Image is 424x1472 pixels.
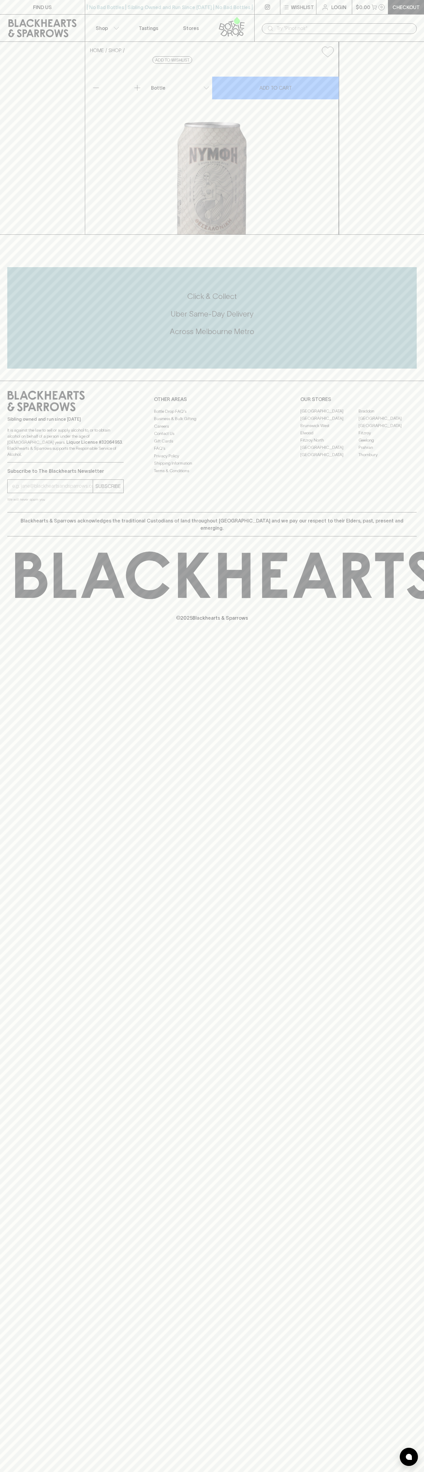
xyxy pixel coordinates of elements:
[152,56,192,64] button: Add to wishlist
[359,444,417,451] a: Prahran
[300,408,359,415] a: [GEOGRAPHIC_DATA]
[96,25,108,32] p: Shop
[85,62,339,234] img: 35407.png
[7,427,124,457] p: It is against the law to sell or supply alcohol to, or to obtain alcohol on behalf of a person un...
[300,429,359,437] a: Elwood
[356,4,370,11] p: $0.00
[212,77,339,99] button: ADD TO CART
[66,440,122,445] strong: Liquor License #32064953
[359,451,417,459] a: Thornbury
[259,84,292,91] p: ADD TO CART
[359,422,417,429] a: [GEOGRAPHIC_DATA]
[7,467,124,475] p: Subscribe to The Blackhearts Newsletter
[154,445,270,452] a: FAQ's
[183,25,199,32] p: Stores
[154,437,270,445] a: Gift Cards
[127,15,170,41] a: Tastings
[154,408,270,415] a: Bottle Drop FAQ's
[359,437,417,444] a: Geelong
[154,452,270,459] a: Privacy Policy
[300,437,359,444] a: Fitzroy North
[7,267,417,369] div: Call to action block
[406,1454,412,1460] img: bubble-icon
[291,4,314,11] p: Wishlist
[319,44,336,60] button: Add to wishlist
[12,481,93,491] input: e.g. jane@blackheartsandsparrows.com.au
[90,48,104,53] a: HOME
[300,451,359,459] a: [GEOGRAPHIC_DATA]
[7,327,417,337] h5: Across Melbourne Metro
[300,444,359,451] a: [GEOGRAPHIC_DATA]
[139,25,158,32] p: Tastings
[331,4,346,11] p: Login
[7,309,417,319] h5: Uber Same-Day Delivery
[151,84,165,91] p: Bottle
[154,467,270,474] a: Terms & Conditions
[109,48,122,53] a: SHOP
[276,24,412,33] input: Try "Pinot noir"
[93,480,123,493] button: SUBSCRIBE
[359,408,417,415] a: Braddon
[7,416,124,422] p: Sibling owned and run since [DATE]
[95,482,121,490] p: SUBSCRIBE
[12,517,412,532] p: Blackhearts & Sparrows acknowledges the traditional Custodians of land throughout [GEOGRAPHIC_DAT...
[7,496,124,502] p: We will never spam you
[359,429,417,437] a: Fitzroy
[300,422,359,429] a: Brunswick West
[359,415,417,422] a: [GEOGRAPHIC_DATA]
[33,4,52,11] p: FIND US
[300,396,417,403] p: OUR STORES
[380,5,383,9] p: 0
[154,396,270,403] p: OTHER AREAS
[170,15,212,41] a: Stores
[154,423,270,430] a: Careers
[149,82,212,94] div: Bottle
[392,4,420,11] p: Checkout
[7,291,417,301] h5: Click & Collect
[85,15,128,41] button: Shop
[154,460,270,467] a: Shipping Information
[154,415,270,423] a: Business & Bulk Gifting
[154,430,270,437] a: Contact Us
[300,415,359,422] a: [GEOGRAPHIC_DATA]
